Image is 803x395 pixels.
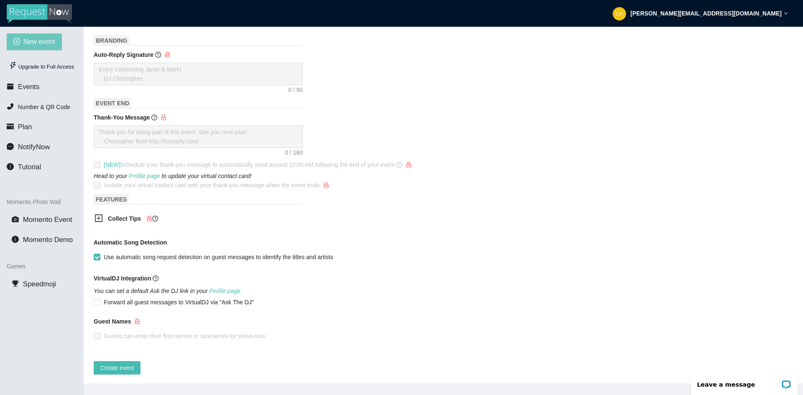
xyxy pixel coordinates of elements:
span: down [784,11,788,15]
span: calendar [7,83,14,90]
span: plus-circle [13,38,20,46]
span: message [7,143,14,150]
span: Include your virtual contact card with your thank-you message when the event ends [104,182,329,189]
span: New event [23,36,55,47]
span: Forward all guest messages to VirtualDJ via "Ask The DJ" [100,298,257,307]
span: Tutorial [18,163,41,171]
a: Profile page [129,173,160,179]
span: question-circle [155,52,161,58]
span: lock [164,52,170,58]
span: info-circle [12,236,19,243]
span: lock [406,162,412,168]
span: Number & QR Code [18,104,70,110]
span: Create event [100,363,134,372]
span: plus-square [95,214,103,222]
span: Use automatic song request detection on guest messages to identify the titles and artists [100,252,337,262]
span: lock [161,115,166,120]
span: lock [323,182,329,188]
button: plus-circleNew event [7,33,62,50]
span: BRANDING [94,35,129,46]
span: Momento Event [23,216,72,224]
button: Create event [94,361,141,375]
span: question-circle [153,275,159,281]
img: 3abd669f9be7cfe3da6a305a975b2dea [613,7,626,20]
i: Head to your to update your virtual contact card! [94,173,251,179]
span: EVENT END [94,98,131,109]
strong: [PERSON_NAME][EMAIL_ADDRESS][DOMAIN_NAME] [630,10,782,17]
span: Schedule your thank-you message to automatically send around 10:00 AM following the end of your e... [104,161,412,168]
i: You can set a default Ask the DJ link in your [94,288,240,294]
b: Collect Tips [108,215,141,222]
div: Collect Tipslockquestion-circle [88,209,297,229]
span: question-circle [151,115,157,120]
img: RequestNow [7,4,72,23]
span: NotifyNow [18,143,50,151]
span: camera [12,216,19,223]
span: question-circle [152,216,158,222]
b: Auto-Reply Signature [94,51,153,58]
span: lock [134,319,140,324]
span: Guests can enter their first names or nicknames for shout-outs [100,331,269,341]
span: trophy [12,280,19,287]
div: Upgrade to Full Access [7,59,77,75]
b: Thank-You Message [94,114,150,121]
span: phone [7,103,14,110]
span: info-circle [7,163,14,170]
span: Momento Demo [23,236,73,244]
span: lock [146,216,152,222]
b: Automatic Song Detection [94,238,167,247]
b: Guest Names [94,318,131,325]
b: VirtualDJ Integration [94,275,151,282]
span: credit-card [7,123,14,130]
span: thunderbolt [9,62,17,69]
span: Plan [18,123,32,131]
a: Profile page [210,288,241,294]
span: Speedmoji [23,280,56,288]
span: FEATURES [94,194,129,205]
iframe: LiveChat chat widget [685,369,803,395]
span: [NEW] [104,161,120,168]
span: question-circle [396,162,402,168]
span: Events [18,83,39,91]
